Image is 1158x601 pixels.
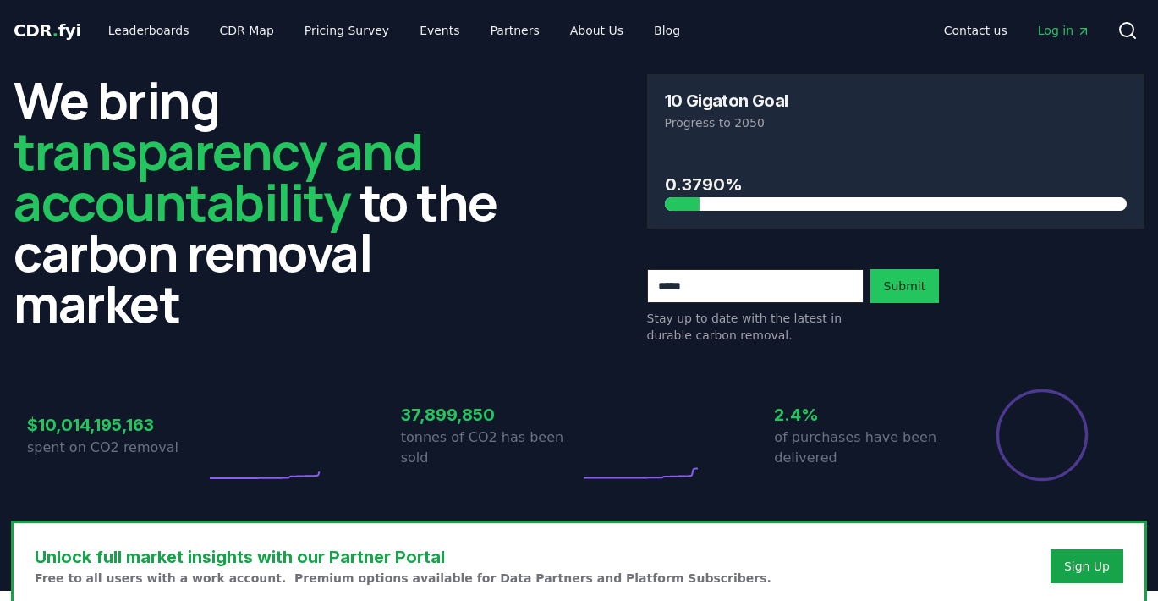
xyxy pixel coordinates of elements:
span: Log in [1038,22,1090,39]
h3: 37,899,850 [401,402,579,427]
p: Progress to 2050 [665,114,1128,131]
a: About Us [557,15,637,46]
p: Stay up to date with the latest in durable carbon removal. [647,310,864,344]
div: Percentage of sales delivered [995,388,1089,482]
a: Events [406,15,473,46]
p: of purchases have been delivered [774,427,952,468]
span: . [52,20,58,41]
a: Sign Up [1064,558,1110,575]
h3: 0.3790% [665,172,1128,197]
a: Partners [477,15,553,46]
p: Free to all users with a work account. Premium options available for Data Partners and Platform S... [35,570,771,587]
h2: We bring to the carbon removal market [14,74,512,328]
h3: $10,014,195,163 [27,412,206,438]
h3: 10 Gigaton Goal [665,92,788,109]
a: Pricing Survey [291,15,403,46]
p: tonnes of CO2 has been sold [401,427,579,468]
p: spent on CO2 removal [27,438,206,458]
a: Contact us [930,15,1021,46]
h3: 2.4% [774,402,952,427]
button: Submit [870,269,940,303]
span: CDR fyi [14,20,81,41]
a: Leaderboards [95,15,203,46]
span: transparency and accountability [14,116,422,236]
h3: Unlock full market insights with our Partner Portal [35,544,771,570]
a: Blog [640,15,694,46]
button: Sign Up [1051,549,1123,583]
nav: Main [930,15,1104,46]
a: Log in [1024,15,1104,46]
a: CDR Map [206,15,288,46]
a: CDR.fyi [14,19,81,42]
nav: Main [95,15,694,46]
